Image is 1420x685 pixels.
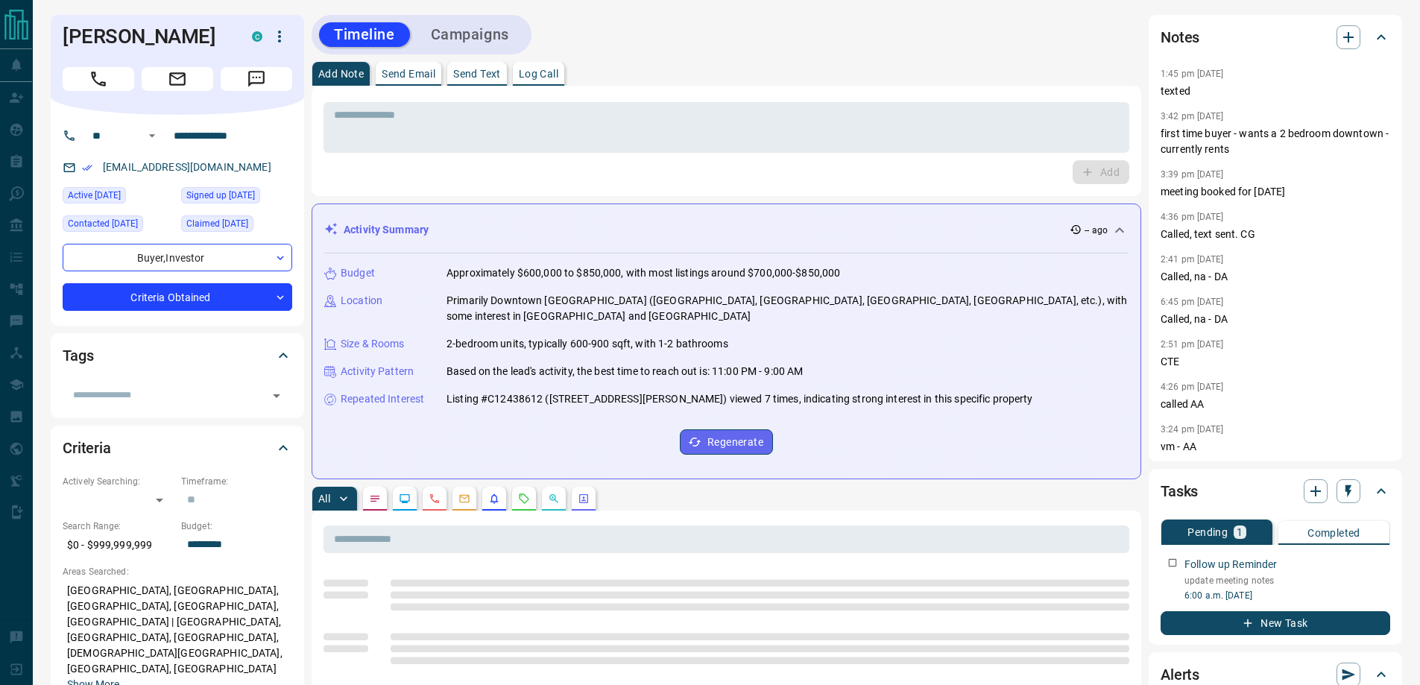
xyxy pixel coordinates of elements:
span: Email [142,67,213,91]
svg: Requests [518,493,530,505]
p: Activity Pattern [341,364,414,379]
button: Regenerate [680,429,773,455]
div: Tags [63,338,292,373]
svg: Opportunities [548,493,560,505]
svg: Email Verified [82,162,92,173]
svg: Lead Browsing Activity [399,493,411,505]
svg: Notes [369,493,381,505]
svg: Agent Actions [578,493,590,505]
svg: Calls [429,493,441,505]
span: Message [221,67,292,91]
p: 2:41 pm [DATE] [1161,254,1224,265]
div: Activity Summary-- ago [324,216,1129,244]
p: -- ago [1085,224,1108,237]
p: 4:26 pm [DATE] [1161,382,1224,392]
svg: Listing Alerts [488,493,500,505]
p: 1:45 pm [DATE] [1161,69,1224,79]
p: Actively Searching: [63,475,174,488]
p: Budget [341,265,375,281]
p: Listing #C12438612 ([STREET_ADDRESS][PERSON_NAME]) viewed 7 times, indicating strong interest in ... [446,391,1033,407]
p: $0 - $999,999,999 [63,533,174,558]
div: Wed Apr 04 2018 [181,215,292,236]
p: update meeting notes [1184,574,1390,587]
div: condos.ca [252,31,262,42]
span: Contacted [DATE] [68,216,138,231]
p: 4:36 pm [DATE] [1161,212,1224,222]
div: Sat Jul 12 2025 [63,215,174,236]
p: vm - AA [1161,439,1390,455]
p: Follow up Reminder [1184,557,1277,572]
p: Called, text sent. CG [1161,227,1390,242]
div: Criteria [63,430,292,466]
span: Active [DATE] [68,188,121,203]
p: Completed [1307,528,1360,538]
p: 1 [1237,527,1243,537]
p: Pending [1187,527,1228,537]
p: All [318,493,330,504]
p: 3:39 pm [DATE] [1161,169,1224,180]
h2: Criteria [63,436,111,460]
p: Search Range: [63,520,174,533]
p: 3:24 pm [DATE] [1161,424,1224,435]
p: Areas Searched: [63,565,292,578]
p: Approximately $600,000 to $850,000, with most listings around $700,000-$850,000 [446,265,840,281]
div: Wed Apr 04 2018 [181,187,292,208]
button: Open [143,127,161,145]
button: Open [266,385,287,406]
p: called AA [1161,397,1390,412]
p: Called, na - DA [1161,269,1390,285]
p: first time buyer - wants a 2 bedroom downtown - currently rents [1161,126,1390,157]
p: Send Email [382,69,435,79]
p: Send Text [453,69,501,79]
p: 6:45 pm [DATE] [1161,297,1224,307]
p: Primarily Downtown [GEOGRAPHIC_DATA] ([GEOGRAPHIC_DATA], [GEOGRAPHIC_DATA], [GEOGRAPHIC_DATA], [G... [446,293,1129,324]
p: 2-bedroom units, typically 600-900 sqft, with 1-2 bathrooms [446,336,728,352]
div: Tasks [1161,473,1390,509]
h1: [PERSON_NAME] [63,25,230,48]
p: Size & Rooms [341,336,405,352]
p: Add Note [318,69,364,79]
p: 2:51 pm [DATE] [1161,339,1224,350]
button: New Task [1161,611,1390,635]
p: meeting booked for [DATE] [1161,184,1390,200]
p: Repeated Interest [341,391,424,407]
p: Budget: [181,520,292,533]
div: Tue Oct 14 2025 [63,187,174,208]
p: Called, na - DA [1161,312,1390,327]
a: [EMAIL_ADDRESS][DOMAIN_NAME] [103,161,271,173]
p: 6:00 a.m. [DATE] [1184,589,1390,602]
p: 3:42 pm [DATE] [1161,111,1224,121]
span: Claimed [DATE] [186,216,248,231]
p: Activity Summary [344,222,429,238]
p: Location [341,293,382,309]
button: Campaigns [416,22,524,47]
p: Timeframe: [181,475,292,488]
span: Call [63,67,134,91]
h2: Tags [63,344,93,367]
p: Log Call [519,69,558,79]
p: texted [1161,83,1390,99]
button: Timeline [319,22,410,47]
p: CTE [1161,354,1390,370]
p: Based on the lead's activity, the best time to reach out is: 11:00 PM - 9:00 AM [446,364,803,379]
div: Notes [1161,19,1390,55]
div: Buyer , Investor [63,244,292,271]
span: Signed up [DATE] [186,188,255,203]
h2: Tasks [1161,479,1198,503]
div: Criteria Obtained [63,283,292,311]
h2: Notes [1161,25,1199,49]
svg: Emails [458,493,470,505]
